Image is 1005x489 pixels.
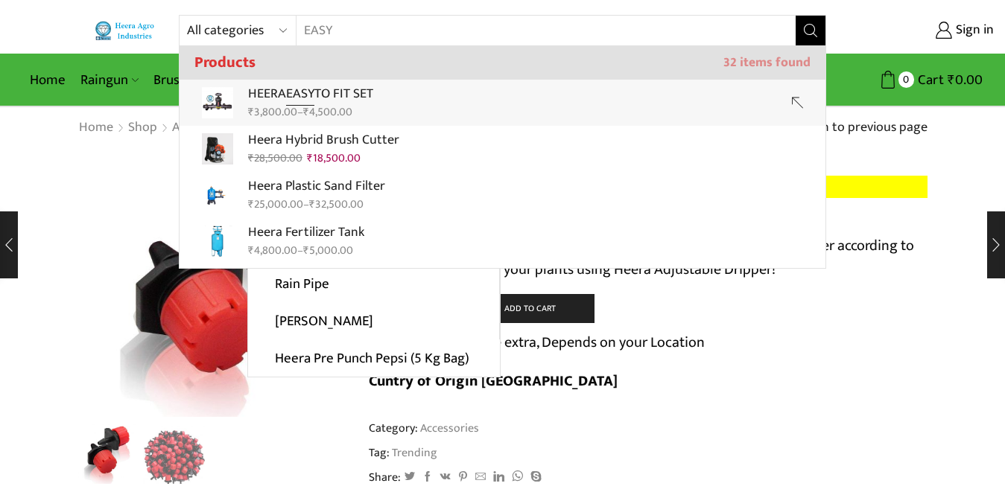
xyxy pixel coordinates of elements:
[248,196,385,213] div: –
[180,80,825,126] a: HEERAEASYTO FIT SET₹3,800.00–₹4,500.00
[248,130,399,151] p: Heera Hybrid Brush Cutter
[180,126,825,172] a: Heera Hybrid Brush Cutter
[74,424,136,484] li: 1 / 2
[248,103,254,121] span: ₹
[303,241,353,260] bdi: 5,000.00
[248,222,364,243] p: Heera Fertilizer Tank
[248,268,364,290] p: Heera Fertilizer Tank
[914,70,944,90] span: Cart
[248,339,500,377] a: Heera Pre Punch Pepsi (5 Kg Bag)
[286,83,314,106] strong: EASY
[453,294,595,324] button: Add to cart
[307,149,313,167] span: ₹
[948,68,955,92] span: ₹
[309,195,364,214] bdi: 32,500.00
[248,149,254,167] span: ₹
[22,63,73,98] a: Home
[303,103,309,121] span: ₹
[369,444,928,461] span: Tag:
[74,422,136,484] img: Heera Adjustable Dripper
[143,424,205,486] img: HEERA ADJ DRIPPER
[180,46,825,80] h3: Products
[723,55,811,71] span: 32 items found
[307,149,361,167] bdi: 18,500.00
[78,149,346,417] div: 1 / 2
[849,17,994,44] a: Sign in
[248,241,254,260] span: ₹
[248,195,303,214] bdi: 25,000.00
[369,234,928,281] p: Heera Adjustable Dripper, Now you can adjust the discharge rate of dripper according to the need ...
[171,118,237,138] a: Accessories
[309,195,315,214] span: ₹
[248,149,302,167] bdi: 28,500.00
[180,264,825,310] a: Heera Fertilizer Tank
[418,418,479,438] a: Accessories
[369,469,401,486] span: Share:
[78,118,237,138] nav: Breadcrumb
[369,368,618,394] b: Cuntry of Origin [GEOGRAPHIC_DATA]
[73,63,146,98] a: Raingun
[146,63,247,98] a: Brush Cutter
[369,420,479,437] span: Category:
[180,172,825,218] a: Heera Plastic Sand Filter₹25,000.00–₹32,500.00
[898,71,914,87] span: 0
[248,195,254,214] span: ₹
[796,16,825,45] button: Search button
[790,118,928,138] a: Return to previous page
[952,21,994,40] span: Sign in
[841,66,983,94] a: 0 Cart ₹0.00
[248,266,499,303] a: Rain Pipe
[248,243,364,259] div: –
[390,444,437,461] a: Trending
[248,83,373,105] p: HEERA TO FIT SET
[180,218,825,264] a: Heera Fertilizer Tank₹4,800.00–₹5,000.00
[297,16,777,45] input: Search for...
[948,68,983,92] bdi: 0.00
[248,241,297,260] bdi: 4,800.00
[78,118,114,138] a: Home
[248,303,499,340] a: [PERSON_NAME]
[369,330,705,354] p: Shipping Charges are extra, Depends on your Location
[303,103,352,121] bdi: 4,500.00
[303,241,309,260] span: ₹
[127,118,158,138] a: Shop
[248,104,373,121] div: –
[143,424,205,484] li: 2 / 2
[248,176,385,197] p: Heera Plastic Sand Filter
[248,103,297,121] bdi: 3,800.00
